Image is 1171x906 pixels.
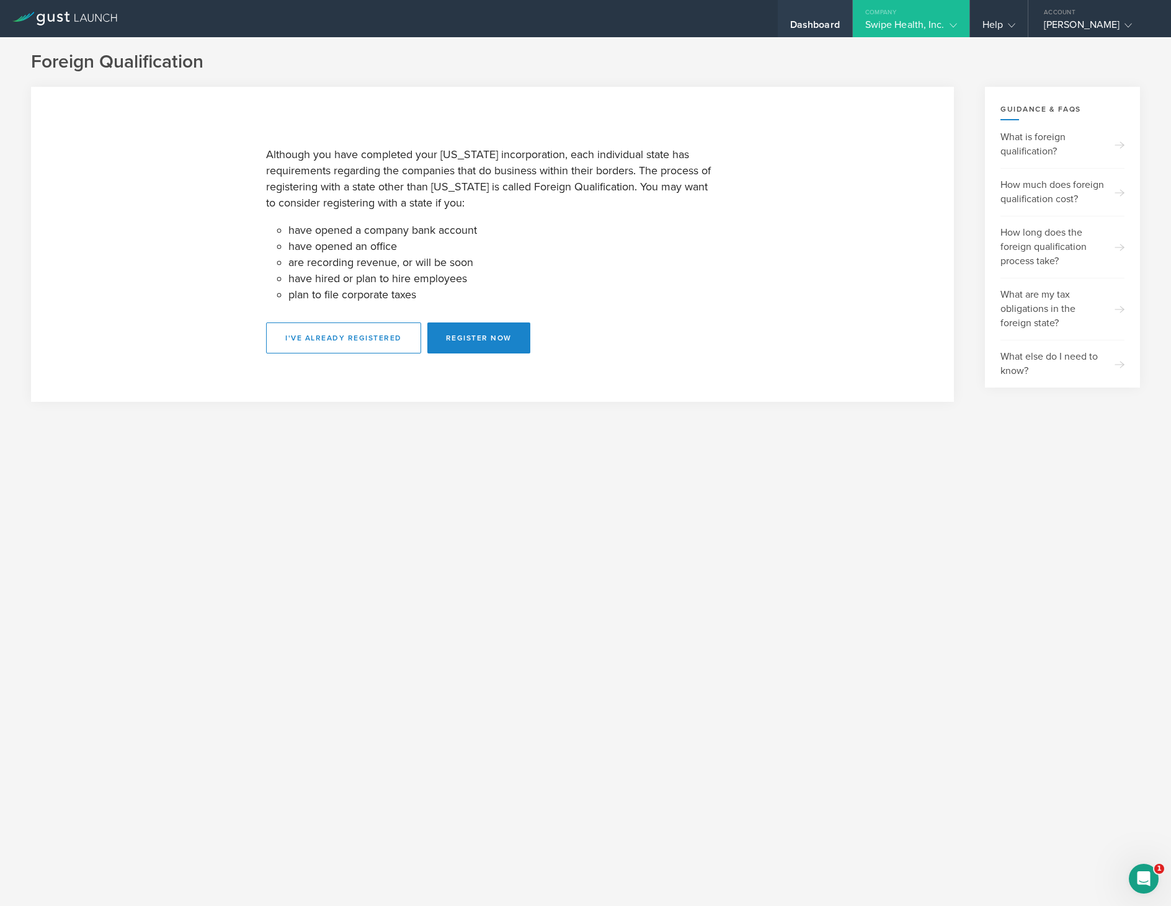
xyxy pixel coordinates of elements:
div: How much does foreign qualification cost? [1000,168,1124,216]
a: How long does the foreign qualification process take? [985,216,1140,278]
a: What else do I need to know? [985,340,1140,388]
a: What are my tax obligations in the foreign state? [985,278,1140,340]
div: Foreign Qualification [31,50,1140,74]
div: Dashboard [790,19,840,37]
div: [PERSON_NAME] [1044,19,1149,37]
p: Although you have completed your [US_STATE] incorporation, each individual state has requirements... [266,146,719,211]
li: have opened a company bank account [288,222,719,238]
li: have hired or plan to hire employees [288,270,719,286]
li: have opened an office [288,238,719,254]
li: plan to file corporate taxes [288,286,719,303]
div: How long does the foreign qualification process take? [1000,216,1124,278]
div: What is foreign qualification? [1000,120,1124,168]
div: What are my tax obligations in the foreign state? [1000,278,1124,340]
li: are recording revenue, or will be soon [288,254,719,270]
iframe: Intercom live chat [1129,864,1159,894]
div: What else do I need to know? [1000,340,1124,388]
div: Swipe Health, Inc. [865,19,957,37]
a: What is foreign qualification? [985,120,1140,168]
div: Guidance & FAQs [985,87,1140,120]
div: Help [982,19,1015,37]
span: 1 [1154,864,1164,874]
button: I've already registered [266,322,421,353]
button: Register Now [427,322,530,353]
a: How much does foreign qualification cost? [985,168,1140,216]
